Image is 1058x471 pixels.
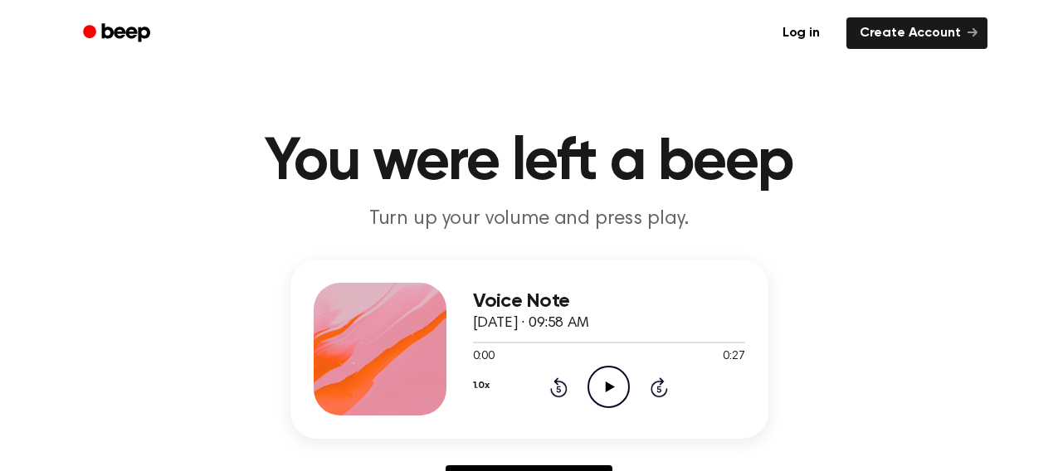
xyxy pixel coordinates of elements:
[211,206,848,233] p: Turn up your volume and press play.
[105,133,954,192] h1: You were left a beep
[473,348,495,366] span: 0:00
[473,290,745,313] h3: Voice Note
[71,17,165,50] a: Beep
[766,14,836,52] a: Log in
[846,17,987,49] a: Create Account
[723,348,744,366] span: 0:27
[473,316,589,331] span: [DATE] · 09:58 AM
[473,371,490,400] button: 1.0x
